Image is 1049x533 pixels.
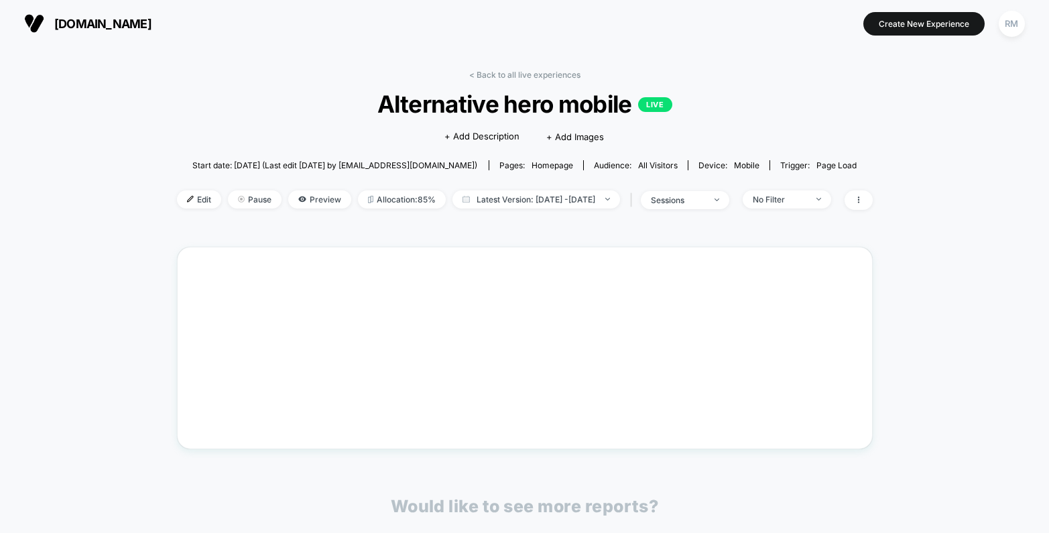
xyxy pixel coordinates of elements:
button: Create New Experience [863,12,985,36]
span: Allocation: 85% [358,190,446,209]
p: Would like to see more reports? [391,496,659,516]
span: Pause [228,190,282,209]
img: calendar [462,196,470,202]
span: Alternative hero mobile [211,90,837,118]
div: RM [999,11,1025,37]
span: | [627,190,641,210]
div: No Filter [753,194,806,204]
img: Visually logo [24,13,44,34]
span: homepage [532,160,573,170]
span: All Visitors [638,160,678,170]
span: Edit [177,190,221,209]
div: Pages: [499,160,573,170]
p: LIVE [638,97,672,112]
span: mobile [734,160,759,170]
span: + Add Description [444,130,519,143]
button: RM [995,10,1029,38]
div: sessions [651,195,704,205]
div: Trigger: [780,160,857,170]
img: end [715,198,719,201]
img: edit [187,196,194,202]
img: rebalance [368,196,373,203]
span: Latest Version: [DATE] - [DATE] [452,190,620,209]
a: < Back to all live experiences [469,70,580,80]
span: Start date: [DATE] (Last edit [DATE] by [EMAIL_ADDRESS][DOMAIN_NAME]) [192,160,477,170]
span: Preview [288,190,351,209]
div: Audience: [594,160,678,170]
img: end [238,196,245,202]
img: end [605,198,610,200]
span: Device: [688,160,769,170]
span: [DOMAIN_NAME] [54,17,151,31]
button: [DOMAIN_NAME] [20,13,156,34]
img: end [816,198,821,200]
span: + Add Images [546,131,604,142]
span: Page Load [816,160,857,170]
